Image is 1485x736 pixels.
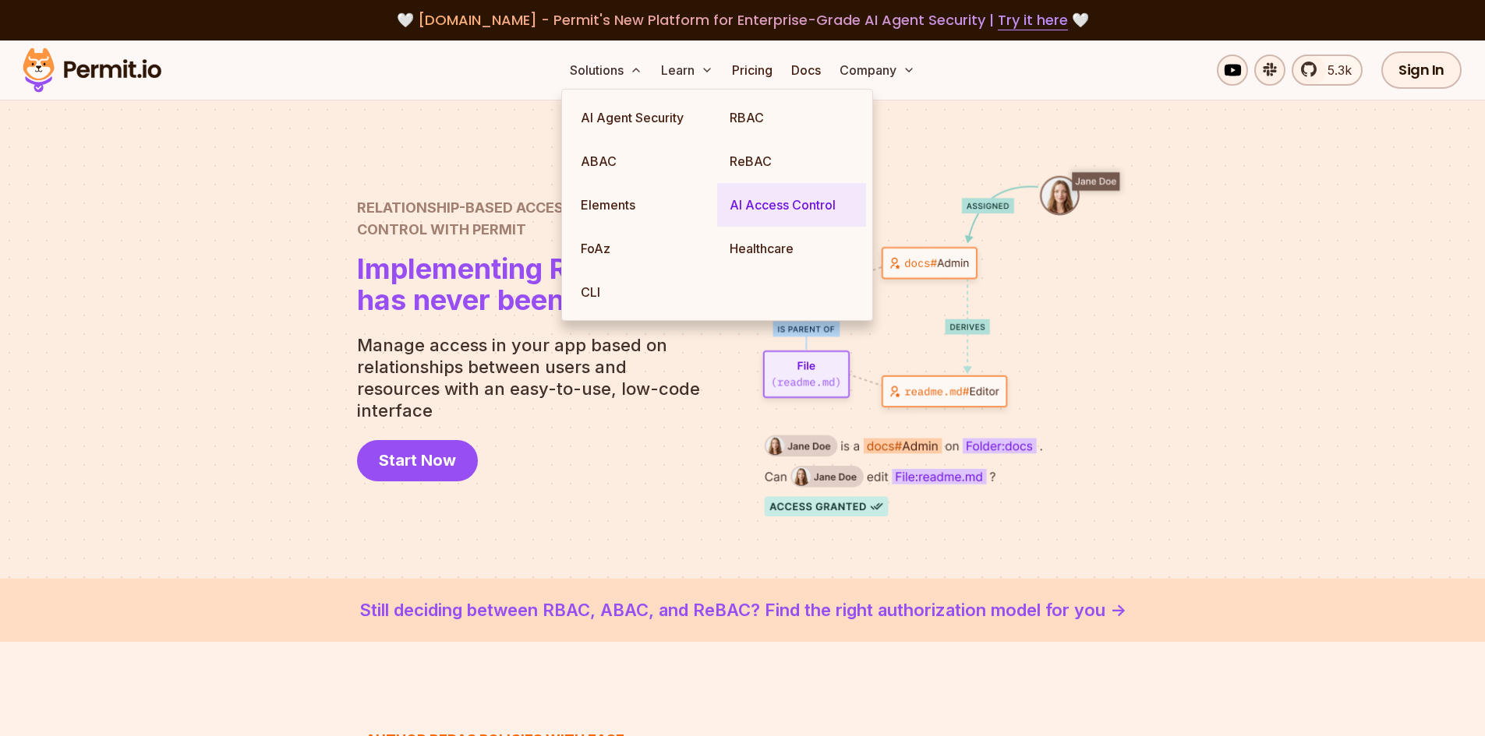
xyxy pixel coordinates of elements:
a: Elements [568,183,717,227]
a: Sign In [1381,51,1462,89]
span: 5.3k [1318,61,1352,79]
a: AI Access Control [717,183,866,227]
span: [DOMAIN_NAME] - Permit's New Platform for Enterprise-Grade AI Agent Security | [418,10,1068,30]
a: Pricing [726,55,779,86]
div: 🤍 🤍 [37,9,1448,31]
img: Permit logo [16,44,168,97]
a: AI Agent Security [568,96,717,139]
a: CLI [568,270,717,314]
p: Manage access in your app based on relationships between users and resources with an easy-to-use,... [357,334,712,421]
h2: Control with Permit [357,197,655,241]
span: Start Now [379,449,456,471]
a: Docs [785,55,827,86]
a: FoAz [568,227,717,270]
a: Try it here [998,10,1068,30]
h1: has never been easier [357,253,655,315]
button: Solutions [564,55,649,86]
span: Implementing ReBAC [357,253,655,284]
a: Still deciding between RBAC, ABAC, and ReBAC? Find the right authorization model for you -> [37,597,1448,623]
button: Company [833,55,921,86]
span: Relationship-Based Access [357,197,655,219]
button: Learn [655,55,720,86]
a: ReBAC [717,139,866,183]
a: ABAC [568,139,717,183]
a: Start Now [357,440,478,481]
a: RBAC [717,96,866,139]
a: 5.3k [1292,55,1363,86]
a: Healthcare [717,227,866,270]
